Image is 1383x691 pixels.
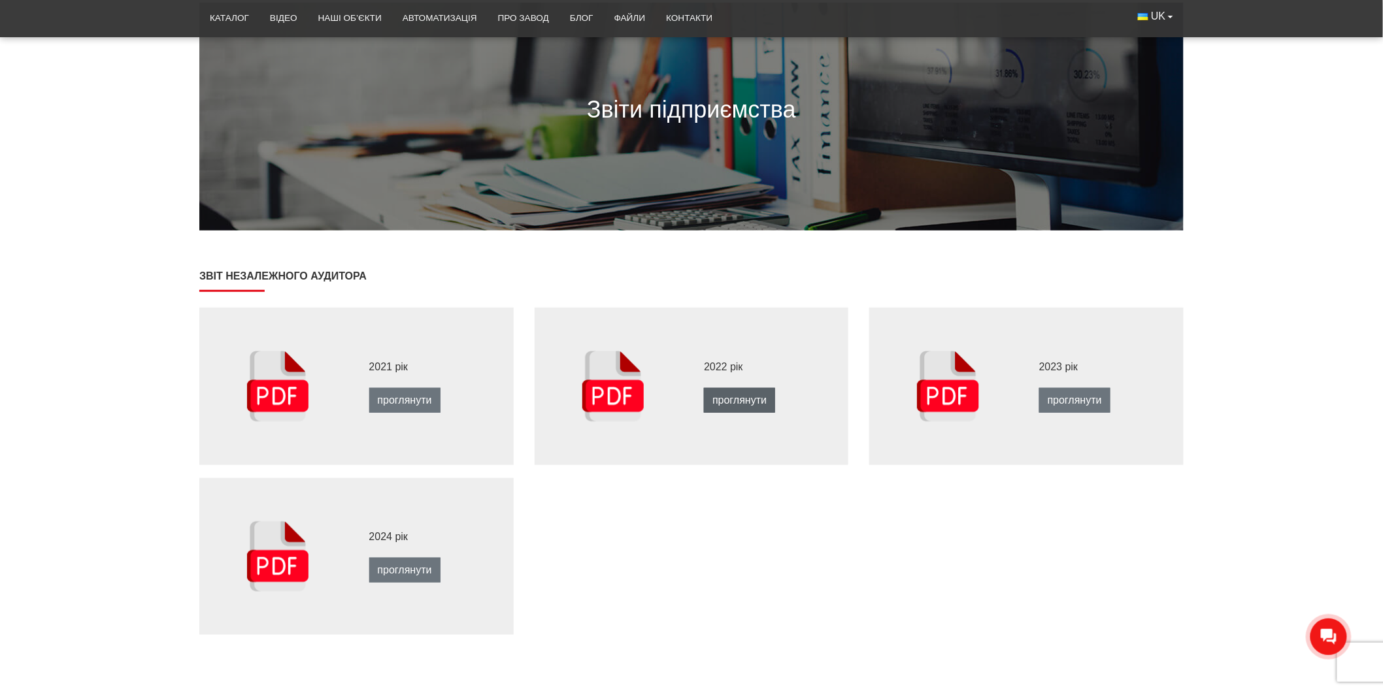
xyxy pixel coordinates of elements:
span: 2021 рік [369,361,408,372]
a: Автоматизація [392,4,488,33]
a: проглянути [369,388,441,413]
strong: Звіт незалежного аудитора [199,270,367,281]
a: Блог [559,4,604,33]
a: Про завод [488,4,559,33]
p: 2022 рік [704,360,836,374]
a: проглянути [369,558,441,583]
a: Відео [259,4,308,33]
a: проглянути [1039,388,1110,413]
a: Наші об’єкти [308,4,392,33]
span: 2024 рік [369,531,408,542]
button: UK [1127,4,1184,29]
span: UK [1151,9,1165,24]
p: 2023 рік [1039,360,1171,374]
p: Звіти підприємства [210,93,1173,126]
a: Контакти [656,4,723,33]
a: Файли [604,4,656,33]
img: Українська [1138,13,1148,20]
a: проглянути [704,388,775,413]
a: Каталог [199,4,259,33]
